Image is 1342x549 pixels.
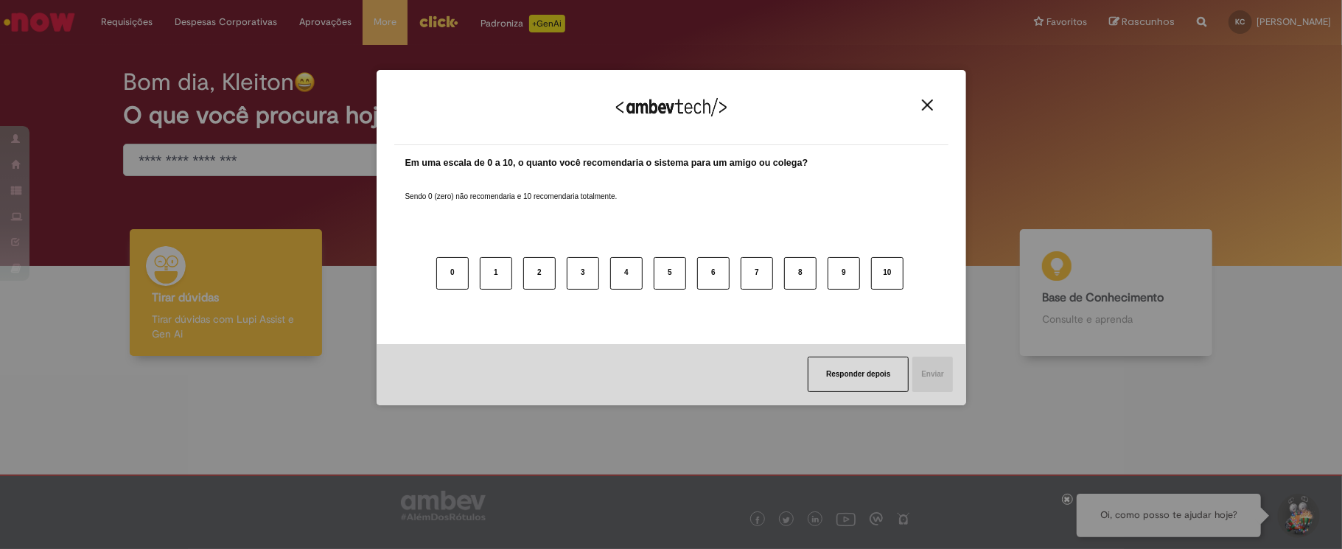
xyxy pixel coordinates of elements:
label: Sendo 0 (zero) não recomendaria e 10 recomendaria totalmente. [405,174,618,202]
img: Close [922,99,933,111]
button: 3 [567,257,599,290]
button: Close [918,99,937,111]
button: 0 [436,257,469,290]
button: 6 [697,257,730,290]
button: 5 [654,257,686,290]
label: Em uma escala de 0 a 10, o quanto você recomendaria o sistema para um amigo ou colega? [405,156,808,170]
button: 8 [784,257,817,290]
button: 10 [871,257,904,290]
button: 1 [480,257,512,290]
button: 4 [610,257,643,290]
button: 7 [741,257,773,290]
button: 9 [828,257,860,290]
button: Responder depois [808,357,909,392]
button: 2 [523,257,556,290]
img: Logo Ambevtech [616,98,727,116]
